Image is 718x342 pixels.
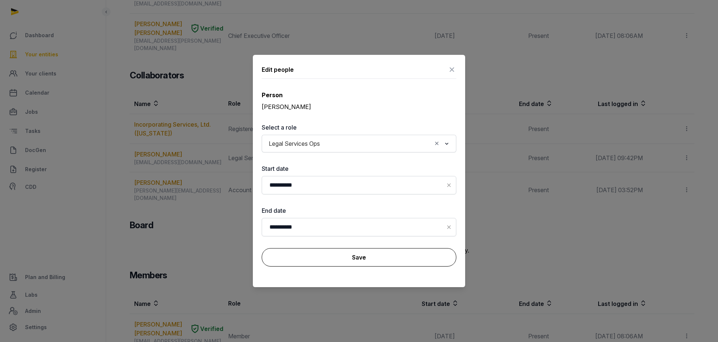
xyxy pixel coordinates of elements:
[262,248,456,267] button: Save
[262,123,456,132] label: Select a role
[267,138,322,149] span: Legal Services Ops
[262,206,456,215] label: End date
[262,65,294,74] div: Edit people
[262,91,456,99] div: Person
[262,218,456,236] input: Datepicker input
[265,137,453,150] div: Search for option
[433,138,440,149] button: Clear Selected
[262,102,456,111] div: [PERSON_NAME]
[262,176,456,194] input: Datepicker input
[323,138,432,149] input: Search for option
[262,164,456,173] label: Start date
